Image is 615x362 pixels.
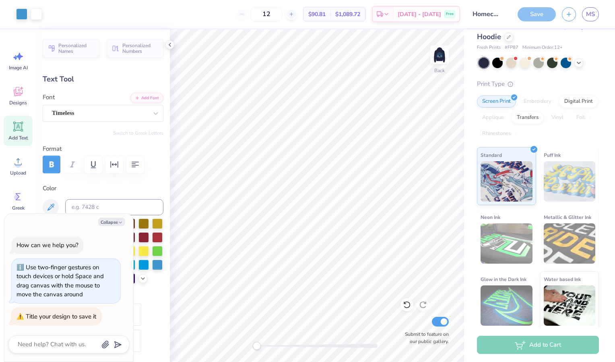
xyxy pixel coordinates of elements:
span: Neon Ink [481,213,500,221]
img: Back [431,47,448,63]
label: Format [43,144,163,154]
span: Greek [12,205,25,211]
span: Metallic & Glitter Ink [544,213,591,221]
label: Font [43,93,55,102]
div: Rhinestones [477,128,516,140]
div: Embroidery [518,96,557,108]
img: Neon Ink [481,223,532,264]
span: Standard [481,151,502,159]
span: Add Text [8,135,28,141]
span: Glow in the Dark Ink [481,275,526,283]
span: Puff Ink [544,151,561,159]
div: Print Type [477,79,599,89]
span: Personalized Names [58,43,95,54]
input: Untitled Design [466,6,506,22]
button: Personalized Numbers [107,39,163,58]
span: Minimum Order: 12 + [522,44,563,51]
input: e.g. 7428 c [65,199,163,215]
div: Applique [477,112,509,124]
span: Personalized Numbers [122,43,159,54]
img: Metallic & Glitter Ink [544,223,596,264]
div: Transfers [512,112,544,124]
span: $90.81 [308,10,326,19]
div: Title your design to save it [26,312,96,320]
div: Back [434,67,445,74]
span: Image AI [9,64,28,71]
span: MS [586,10,595,19]
div: Vinyl [546,112,569,124]
span: Free [446,11,454,17]
button: Collapse [98,218,125,226]
label: Color [43,184,163,193]
span: Designs [9,100,27,106]
button: Switch to Greek Letters [113,130,163,136]
img: Standard [481,161,532,202]
button: Add Font [130,93,163,103]
span: Fresh Prints [477,44,501,51]
div: Use two-finger gestures on touch devices or hold Space and drag canvas with the mouse to move the... [17,263,104,299]
div: Screen Print [477,96,516,108]
div: Text Tool [43,74,163,85]
button: Personalized Names [43,39,99,58]
div: Foil [571,112,590,124]
div: Accessibility label [253,342,261,350]
a: MS [582,7,599,21]
span: $1,089.72 [335,10,360,19]
img: Puff Ink [544,161,596,202]
img: Water based Ink [544,285,596,326]
span: Upload [10,170,26,176]
div: Digital Print [559,96,598,108]
span: [DATE] - [DATE] [398,10,441,19]
div: How can we help you? [17,241,78,249]
span: Water based Ink [544,275,581,283]
label: Submit to feature on our public gallery. [400,331,449,345]
img: Glow in the Dark Ink [481,285,532,326]
span: # FP87 [505,44,518,51]
input: – – [251,7,282,21]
